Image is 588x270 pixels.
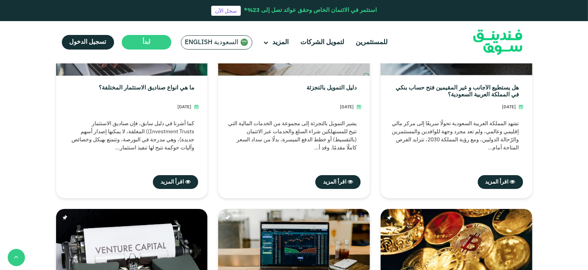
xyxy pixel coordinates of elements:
span: اقرأ المزيد [161,179,184,185]
span: [DATE] [340,105,354,109]
span: تسجيل الدخول [70,39,106,45]
img: SA Flag [240,38,248,46]
a: اقرأ المزيد [478,175,523,189]
img: Logo [460,23,535,62]
a: سجل الآن [211,6,241,16]
a: دليل التمويل بالتجزئة [306,85,357,98]
button: back [8,249,25,266]
a: اقرأ المزيد [315,175,361,189]
span: [DATE] [177,105,191,109]
a: ما هي أنواع صناديق الاستثمار المختلفة؟ [99,85,194,98]
span: المزيد [273,39,289,46]
a: للمستثمرين [354,36,390,49]
div: استثمر في الائتمان الخاص وحقق عوائد تصل إلى 23%* [244,6,377,15]
a: هل يستطيع الأجانب و غير المقيمين فتح حساب بنكي في المملكة العربية السعودية؟ [390,85,519,98]
div: يشير التمويل بالتجزئة إلى مجموعة من الخدمات المالية التي تتيح للمستهلكين شراء السلع والخدمات عبر ... [227,120,361,158]
span: اقرأ المزيد [485,179,509,185]
span: اقرأ المزيد [323,179,346,185]
span: ابدأ [142,39,150,45]
a: تسجيل الدخول [62,35,114,50]
div: تشهد المملكة العربية السعودية تحولًا سريعًا إلى مركز مالي إقليمي وعالمي، ولم تعد مجرد وجهة للوافد... [390,120,523,158]
a: اقرأ المزيد [153,175,198,189]
span: السعودية English [185,38,239,47]
a: لتمويل الشركات [299,36,346,49]
div: كما أشرنا في دليل سابق، فإن صناديق الاستثمار Investment Trusts)) المغلقة، لا يمكنها إصدار أسهم جد... [65,120,199,158]
span: [DATE] [502,105,516,109]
